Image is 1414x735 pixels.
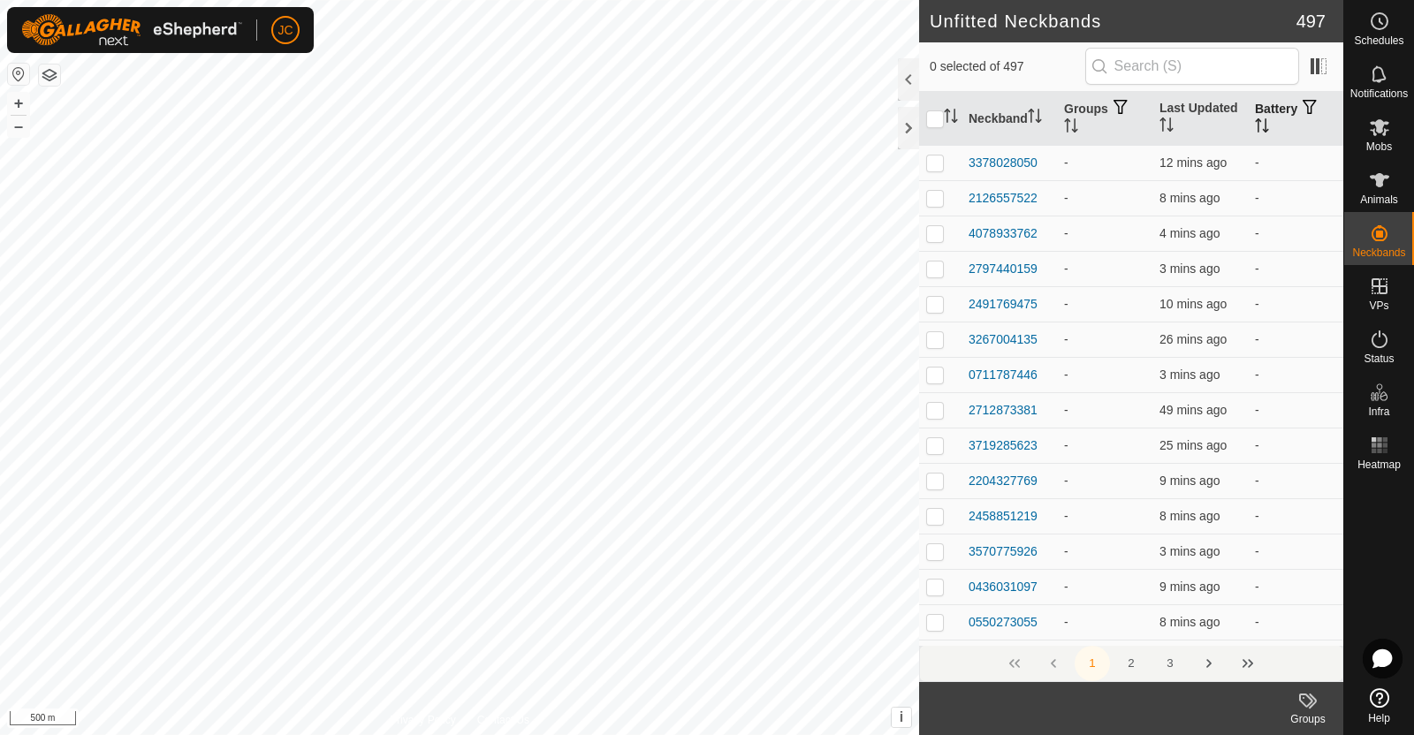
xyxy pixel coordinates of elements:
[1057,180,1152,216] td: -
[969,613,1038,632] div: 0550273055
[1248,428,1343,463] td: -
[969,542,1038,561] div: 3570775926
[1159,544,1220,558] span: 15 Aug 2025, 1:17 pm
[1028,111,1042,125] p-sorticon: Activate to sort
[1352,247,1405,258] span: Neckbands
[1057,428,1152,463] td: -
[1248,534,1343,569] td: -
[1248,145,1343,180] td: -
[1248,180,1343,216] td: -
[1248,392,1343,428] td: -
[1057,357,1152,392] td: -
[1364,353,1394,364] span: Status
[1159,332,1227,346] span: 15 Aug 2025, 12:54 pm
[1248,216,1343,251] td: -
[1248,322,1343,357] td: -
[969,154,1038,172] div: 3378028050
[969,330,1038,349] div: 3267004135
[1057,498,1152,534] td: -
[1159,438,1227,452] span: 15 Aug 2025, 12:55 pm
[1057,534,1152,569] td: -
[1354,35,1403,46] span: Schedules
[1057,92,1152,146] th: Groups
[1159,615,1220,629] span: 15 Aug 2025, 1:13 pm
[277,21,293,40] span: JC
[1248,604,1343,640] td: -
[1273,711,1343,727] div: Groups
[1159,120,1174,134] p-sorticon: Activate to sort
[1159,297,1227,311] span: 15 Aug 2025, 1:10 pm
[1064,121,1078,135] p-sorticon: Activate to sort
[969,260,1038,278] div: 2797440159
[1344,681,1414,731] a: Help
[892,708,911,727] button: i
[969,507,1038,526] div: 2458851219
[900,709,903,724] span: i
[1057,640,1152,675] td: -
[1368,713,1390,724] span: Help
[1248,357,1343,392] td: -
[1159,191,1220,205] span: 15 Aug 2025, 1:12 pm
[1057,604,1152,640] td: -
[1248,498,1343,534] td: -
[1057,463,1152,498] td: -
[1191,646,1227,681] button: Next Page
[1368,406,1389,417] span: Infra
[1085,48,1299,85] input: Search (S)
[1057,216,1152,251] td: -
[969,472,1038,490] div: 2204327769
[1296,8,1326,34] span: 497
[477,712,529,728] a: Contact Us
[969,436,1038,455] div: 3719285623
[8,64,29,85] button: Reset Map
[1248,286,1343,322] td: -
[1248,251,1343,286] td: -
[969,366,1038,384] div: 0711787446
[1248,640,1343,675] td: -
[1152,646,1188,681] button: 3
[930,11,1296,32] h2: Unfitted Neckbands
[1057,145,1152,180] td: -
[1366,141,1392,152] span: Mobs
[1057,569,1152,604] td: -
[969,295,1038,314] div: 2491769475
[1159,580,1220,594] span: 15 Aug 2025, 1:11 pm
[1159,155,1227,170] span: 15 Aug 2025, 1:08 pm
[1159,367,1220,382] span: 15 Aug 2025, 1:17 pm
[1230,646,1266,681] button: Last Page
[1057,251,1152,286] td: -
[1159,226,1220,240] span: 15 Aug 2025, 1:16 pm
[1057,286,1152,322] td: -
[1248,463,1343,498] td: -
[1360,194,1398,205] span: Animals
[1152,92,1248,146] th: Last Updated
[969,224,1038,243] div: 4078933762
[1057,322,1152,357] td: -
[1159,509,1220,523] span: 15 Aug 2025, 1:12 pm
[39,64,60,86] button: Map Layers
[1369,300,1388,311] span: VPs
[944,111,958,125] p-sorticon: Activate to sort
[1114,646,1149,681] button: 2
[969,578,1038,596] div: 0436031097
[1248,92,1343,146] th: Battery
[969,189,1038,208] div: 2126557522
[390,712,456,728] a: Privacy Policy
[1159,474,1220,488] span: 15 Aug 2025, 1:11 pm
[969,401,1038,420] div: 2712873381
[1248,569,1343,604] td: -
[21,14,242,46] img: Gallagher Logo
[1357,459,1401,470] span: Heatmap
[1057,392,1152,428] td: -
[962,92,1057,146] th: Neckband
[1159,261,1220,276] span: 15 Aug 2025, 1:17 pm
[1255,121,1269,135] p-sorticon: Activate to sort
[8,93,29,114] button: +
[1350,88,1408,99] span: Notifications
[8,116,29,137] button: –
[930,57,1085,76] span: 0 selected of 497
[1075,646,1110,681] button: 1
[1159,403,1227,417] span: 15 Aug 2025, 12:31 pm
